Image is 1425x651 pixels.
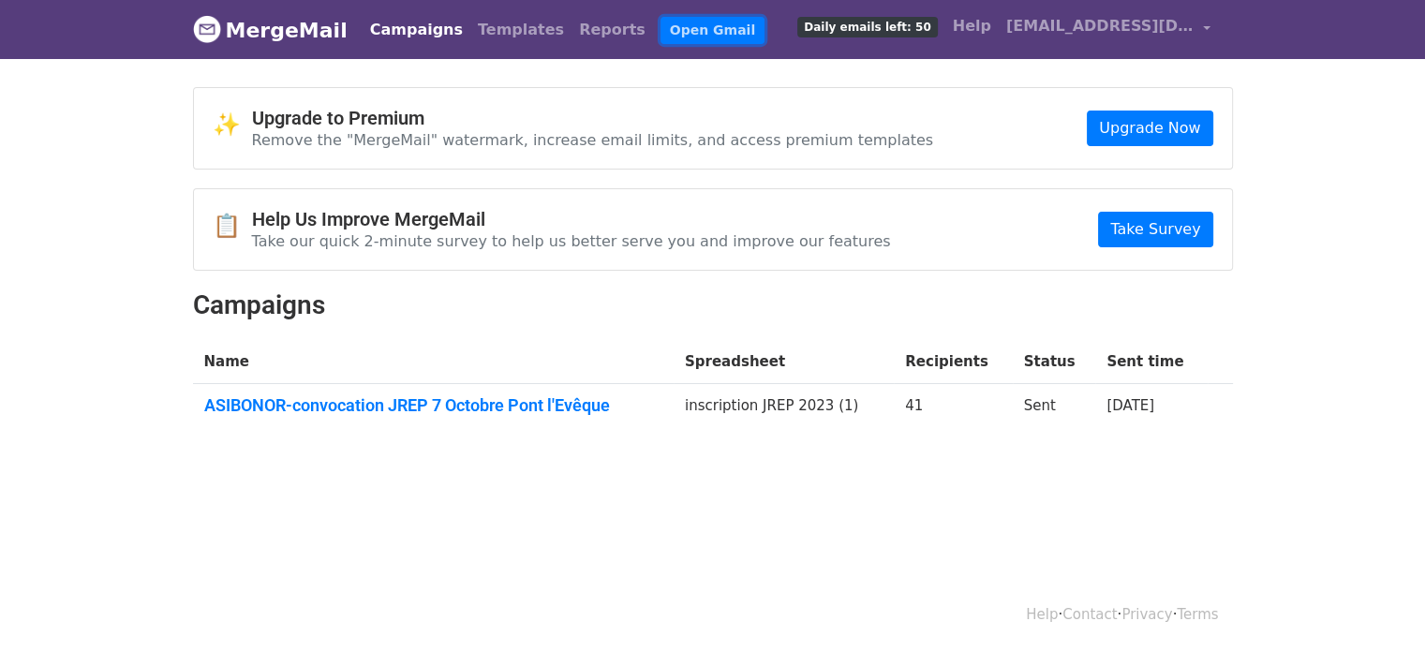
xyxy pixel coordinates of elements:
[193,10,348,50] a: MergeMail
[674,384,894,435] td: inscription JREP 2023 (1)
[252,231,891,251] p: Take our quick 2-minute survey to help us better serve you and improve our features
[1026,606,1058,623] a: Help
[894,340,1012,384] th: Recipients
[674,340,894,384] th: Spreadsheet
[1331,561,1425,651] iframe: Chat Widget
[1177,606,1218,623] a: Terms
[1087,111,1212,146] a: Upgrade Now
[797,17,937,37] span: Daily emails left: 50
[213,213,252,240] span: 📋
[204,395,662,416] a: ASIBONOR-convocation JREP 7 Octobre Pont l'Evêque
[661,17,764,44] a: Open Gmail
[1106,397,1154,414] a: [DATE]
[252,208,891,230] h4: Help Us Improve MergeMail
[1095,340,1207,384] th: Sent time
[252,107,934,129] h4: Upgrade to Premium
[1062,606,1117,623] a: Contact
[790,7,944,45] a: Daily emails left: 50
[193,289,1233,321] h2: Campaigns
[1013,340,1096,384] th: Status
[363,11,470,49] a: Campaigns
[1098,212,1212,247] a: Take Survey
[193,15,221,43] img: MergeMail logo
[213,111,252,139] span: ✨
[193,340,674,384] th: Name
[945,7,999,45] a: Help
[1006,15,1194,37] span: [EMAIL_ADDRESS][DOMAIN_NAME]
[252,130,934,150] p: Remove the "MergeMail" watermark, increase email limits, and access premium templates
[999,7,1218,52] a: [EMAIL_ADDRESS][DOMAIN_NAME]
[1013,384,1096,435] td: Sent
[1121,606,1172,623] a: Privacy
[470,11,571,49] a: Templates
[894,384,1012,435] td: 41
[571,11,653,49] a: Reports
[1331,561,1425,651] div: Widget de chat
